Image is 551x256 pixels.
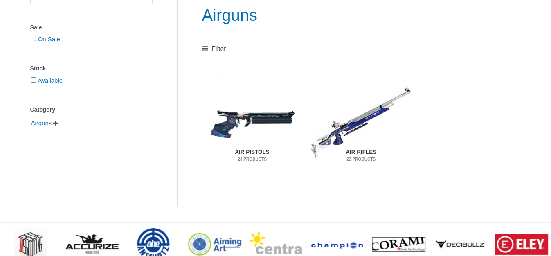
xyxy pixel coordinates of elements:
[30,116,53,130] span: Airguns
[316,145,406,166] h2: Air Rifles
[38,77,63,84] a: Available
[31,36,36,41] input: On Sale
[30,63,153,74] div: Stock
[202,43,226,55] a: Filter
[202,4,521,27] h1: Airguns
[30,104,153,116] div: Category
[211,43,226,55] span: Filter
[207,145,297,166] h2: Air Pistols
[311,71,412,176] a: Visit product category Air Rifles
[495,234,548,255] img: brand logo
[53,120,58,126] span: 
[202,71,303,176] img: Air Pistols
[316,156,406,162] mark: 23 Products
[30,22,153,34] div: Sale
[311,71,412,176] img: Air Rifles
[31,77,36,83] input: Available
[202,71,303,176] a: Visit product category Air Pistols
[38,36,60,43] a: On Sale
[207,156,297,162] mark: 23 Products
[30,119,53,126] a: Airguns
